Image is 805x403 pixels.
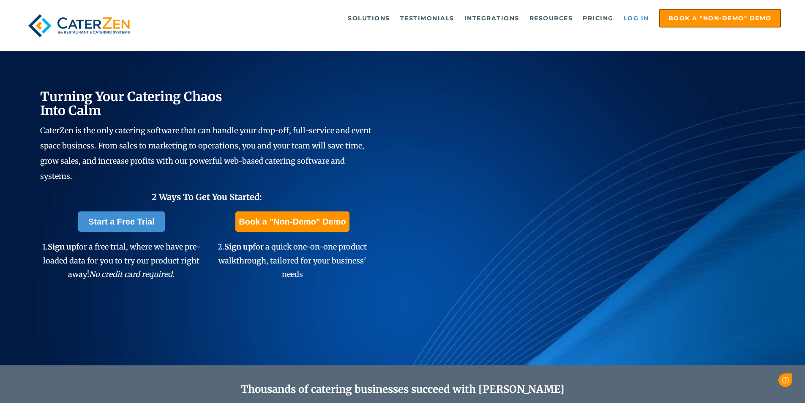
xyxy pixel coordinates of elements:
[224,242,253,252] span: Sign up
[153,9,781,27] div: Navigation Menu
[40,88,222,118] span: Turning Your Catering Chaos Into Calm
[24,9,134,42] img: caterzen
[730,370,796,394] iframe: Help widget launcher
[48,242,76,252] span: Sign up
[81,384,725,396] h2: Thousands of catering businesses succeed with [PERSON_NAME]
[525,10,577,27] a: Resources
[396,10,458,27] a: Testimonials
[78,211,165,232] a: Start a Free Trial
[579,10,618,27] a: Pricing
[40,126,371,181] span: CaterZen is the only catering software that can handle your drop-off, full-service and event spac...
[89,269,175,279] em: No credit card required.
[344,10,394,27] a: Solutions
[42,242,200,279] span: 1. for a free trial, where we have pre-loaded data for you to try our product right away!
[619,10,653,27] a: Log in
[152,192,262,202] span: 2 Ways To Get You Started:
[460,10,524,27] a: Integrations
[659,9,781,27] a: Book a "Non-Demo" Demo
[235,211,349,232] a: Book a "Non-Demo" Demo
[218,242,367,279] span: 2. for a quick one-on-one product walkthrough, tailored for your business' needs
